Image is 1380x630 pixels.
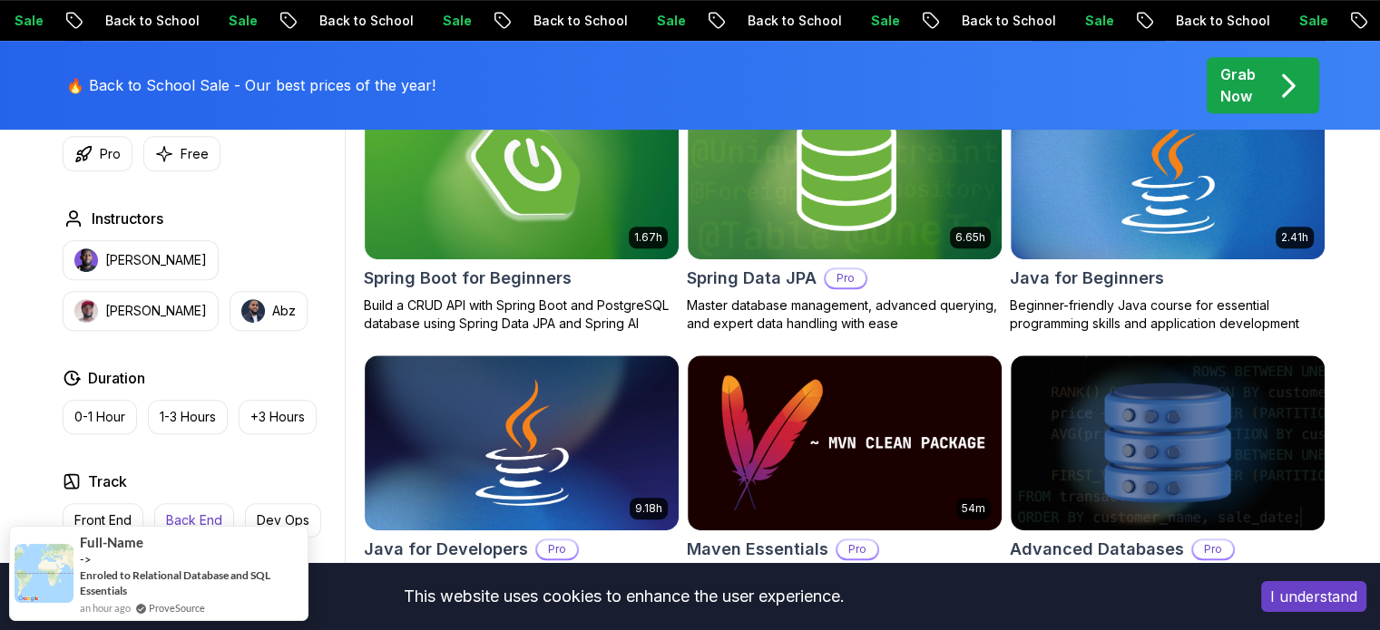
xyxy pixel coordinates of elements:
[80,567,303,598] a: Enroled to Relational Database and SQL Essentials
[1010,354,1326,605] a: Advanced Databases cardAdvanced DatabasesProAdvanced database management with SQL, integrity, and...
[365,83,679,259] img: Spring Boot for Beginners card
[825,12,883,30] p: Sale
[80,600,131,615] span: an hour ago
[364,82,680,333] a: Spring Boot for Beginners card1.67hNEWSpring Boot for BeginnersBuild a CRUD API with Spring Boot ...
[63,503,143,538] button: Front End
[487,12,611,30] p: Back to School
[239,400,317,434] button: +3 Hours
[250,408,305,426] p: +3 Hours
[74,299,98,323] img: instructor img
[955,230,985,245] p: 6.65h
[272,302,296,320] p: Abz
[14,577,1234,616] div: This website uses cookies to enhance the user experience.
[962,501,985,516] p: 54m
[154,503,234,538] button: Back End
[63,291,219,331] button: instructor img[PERSON_NAME]
[181,145,209,163] p: Free
[66,74,436,96] p: 🔥 Back to School Sale - Our best prices of the year!
[687,266,817,291] h2: Spring Data JPA
[92,208,163,229] h2: Instructors
[537,540,577,558] p: Pro
[1011,83,1325,259] img: Java for Beginners card
[701,12,825,30] p: Back to School
[80,552,92,567] span: ->
[74,248,98,272] img: instructor img
[1193,540,1233,558] p: Pro
[364,296,680,333] p: Build a CRUD API with Spring Boot and PostgreSQL database using Spring Data JPA and Spring AI
[166,511,222,529] p: Back End
[160,408,216,426] p: 1-3 Hours
[74,511,132,529] p: Front End
[611,12,669,30] p: Sale
[1010,266,1164,291] h2: Java for Beginners
[1281,230,1308,245] p: 2.41h
[105,302,207,320] p: [PERSON_NAME]
[59,12,182,30] p: Back to School
[245,503,321,538] button: Dev Ops
[1011,355,1325,531] img: Advanced Databases card
[364,537,528,562] h2: Java for Developers
[365,355,679,531] img: Java for Developers card
[687,354,1003,605] a: Maven Essentials card54mMaven EssentialsProLearn how to use Maven to build and manage your Java p...
[1010,296,1326,333] p: Beginner-friendly Java course for essential programming skills and application development
[88,470,127,492] h2: Track
[1010,537,1184,562] h2: Advanced Databases
[105,251,207,269] p: [PERSON_NAME]
[88,367,145,389] h2: Duration
[396,12,455,30] p: Sale
[364,354,680,605] a: Java for Developers card9.18hJava for DevelopersProLearn advanced Java concepts to build scalable...
[687,537,828,562] h2: Maven Essentials
[63,240,219,280] button: instructor img[PERSON_NAME]
[1220,63,1256,107] p: Grab Now
[1253,12,1311,30] p: Sale
[182,12,240,30] p: Sale
[273,12,396,30] p: Back to School
[826,269,866,287] p: Pro
[1261,581,1366,612] button: Accept cookies
[230,291,308,331] button: instructor imgAbz
[257,511,309,529] p: Dev Ops
[15,544,73,603] img: provesource social proof notification image
[74,408,125,426] p: 0-1 Hour
[1010,82,1326,333] a: Java for Beginners card2.41hJava for BeginnersBeginner-friendly Java course for essential program...
[635,501,662,516] p: 9.18h
[241,299,265,323] img: instructor img
[634,230,662,245] p: 1.67h
[687,296,1003,333] p: Master database management, advanced querying, and expert data handling with ease
[63,136,132,171] button: Pro
[915,12,1039,30] p: Back to School
[687,82,1003,333] a: Spring Data JPA card6.65hNEWSpring Data JPAProMaster database management, advanced querying, and ...
[80,535,143,550] span: Full-Name
[1130,12,1253,30] p: Back to School
[63,400,137,434] button: 0-1 Hour
[688,355,1002,531] img: Maven Essentials card
[143,136,220,171] button: Free
[688,83,1002,259] img: Spring Data JPA card
[149,600,205,615] a: ProveSource
[100,145,121,163] p: Pro
[837,540,877,558] p: Pro
[148,400,228,434] button: 1-3 Hours
[364,266,572,291] h2: Spring Boot for Beginners
[1039,12,1097,30] p: Sale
